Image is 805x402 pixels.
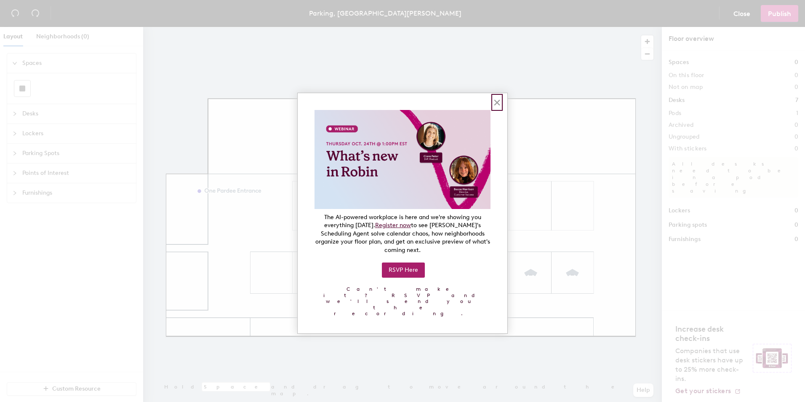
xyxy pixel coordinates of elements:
[315,222,492,254] span: to see [PERSON_NAME]'s Scheduling Agent solve calendar chaos, how neighborhoods organize your flo...
[382,263,425,278] button: RSVP Here
[324,214,483,229] span: The AI-powered workplace is here and we're showing you everything [DATE].
[315,286,490,316] p: Can't make it? RSVP and we'll send you the recording.
[375,222,411,229] a: Register now
[493,96,501,109] button: Close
